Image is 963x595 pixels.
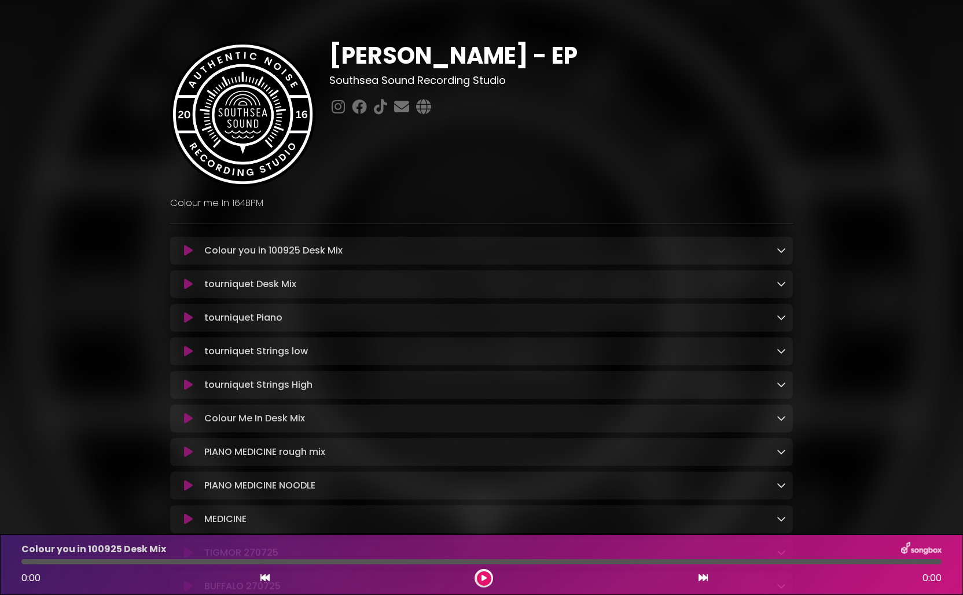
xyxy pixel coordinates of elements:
p: Colour me In 164BPM [170,196,793,210]
p: Colour you in 100925 Desk Mix [204,244,343,258]
h3: Southsea Sound Recording Studio [329,74,793,87]
p: tourniquet Strings low [204,344,308,358]
span: 0:00 [922,571,942,585]
p: tourniquet Piano [204,311,282,325]
span: 0:00 [21,571,41,585]
p: tourniquet Strings High [204,378,313,392]
p: Colour Me In Desk Mix [204,412,305,425]
p: tourniquet Desk Mix [204,277,296,291]
p: Colour you in 100925 Desk Mix [21,542,166,556]
img: Sqix3KgTCSFekl421UP5 [170,42,315,187]
p: PIANO MEDICINE NOODLE [204,479,315,493]
h1: [PERSON_NAME] - EP [329,42,793,69]
p: PIANO MEDICINE rough mix [204,445,325,459]
p: MEDICINE [204,512,247,526]
img: songbox-logo-white.png [901,542,942,557]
